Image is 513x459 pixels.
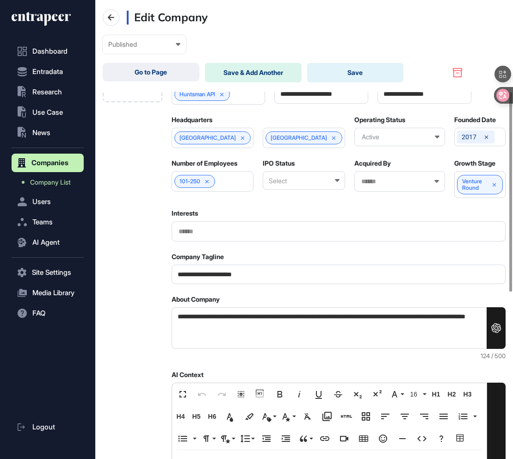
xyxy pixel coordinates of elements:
span: Entradata [32,68,63,75]
button: Line Height [238,429,256,448]
button: Inline Style [279,407,297,426]
button: Show blocks [252,385,269,403]
button: Use Case [12,103,84,122]
button: Redo (⌘⇧Z) [213,385,230,403]
button: Ordered List [454,407,472,426]
button: Strikethrough (⌘S) [329,385,347,403]
a: Logout [12,418,84,436]
span: Use Case [32,109,63,116]
button: H2 [445,385,459,403]
button: Site Settings [12,263,84,282]
button: Insert Table [355,429,372,448]
label: Number of Employees [172,160,237,167]
span: Companies [31,159,68,167]
button: Code View [413,429,431,448]
button: Companies [12,154,84,172]
a: Huntsman API [179,91,215,98]
span: FAQ [32,310,45,317]
button: Unordered List [174,429,192,448]
button: H3 [461,385,475,403]
button: 16 [407,385,427,403]
span: H2 [445,391,459,398]
span: 101-250 [179,178,200,185]
button: Responsive Layout [357,407,375,426]
button: Superscript [368,385,386,403]
button: Emoticons [374,429,392,448]
span: Venture Round [462,178,488,191]
label: Acquired By [354,160,391,167]
button: Insert Video [335,429,353,448]
label: About Company [172,296,220,303]
button: H5 [190,407,204,426]
button: Decrease Indent (⌘[) [258,429,275,448]
button: Align Right [415,407,433,426]
button: H4 [174,407,188,426]
span: [GEOGRAPHIC_DATA] [271,135,327,141]
button: Research [12,83,84,101]
button: Unordered List [190,429,198,448]
div: Select [263,171,345,190]
button: Align Center [396,407,414,426]
button: Help (⌘/) [433,429,450,448]
span: AI Agent [32,239,60,246]
button: Fullscreen [174,385,192,403]
label: Company Tagline [172,253,224,261]
span: Media Library [32,289,74,297]
button: Users [12,192,84,211]
span: H6 [205,413,219,421]
button: Save & Add Another [205,63,302,82]
span: H1 [429,391,443,398]
label: Interests [172,210,198,217]
span: Dashboard [32,48,68,55]
button: H1 [429,385,443,403]
a: Go to Page [103,63,199,81]
span: 2017 [462,133,476,141]
button: FAQ [12,304,84,323]
span: H4 [174,413,188,421]
button: Ordered List [470,407,478,426]
button: Paragraph Style [219,429,236,448]
span: [GEOGRAPHIC_DATA] [179,135,236,141]
button: Entradata [12,62,84,81]
button: Table Builder [452,429,470,448]
span: Research [32,88,62,96]
span: Company List [30,179,71,186]
span: H5 [190,413,204,421]
span: 16 [408,391,422,398]
span: Site Settings [32,269,71,276]
label: AI Context [172,371,204,378]
button: Save [307,63,404,82]
button: Teams [12,213,84,231]
button: Subscript [349,385,366,403]
span: News [32,129,50,136]
span: H3 [461,391,475,398]
button: Align Justify [435,407,452,426]
label: Headquarters [172,116,212,124]
label: Founded Date [454,116,496,124]
button: Media Library [12,284,84,302]
button: Clear Formatting [299,407,316,426]
button: Align Left [377,407,394,426]
button: Quote [297,429,314,448]
button: Background Color [241,407,258,426]
button: Select All [232,385,250,403]
span: Users [32,198,51,205]
button: H6 [205,407,219,426]
a: Dashboard [12,42,84,61]
button: Add HTML [338,407,355,426]
span: Teams [32,218,53,226]
button: Inline Class [260,407,278,426]
button: Bold (⌘B) [271,385,289,403]
span: Logout [32,423,55,431]
a: Company List [16,174,84,191]
button: Font Family [388,385,405,403]
button: Media Library [318,407,336,426]
button: Insert Horizontal Line [394,429,411,448]
button: Undo (⌘Z) [193,385,211,403]
button: Increase Indent (⌘]) [277,429,295,448]
label: Growth Stage [454,160,495,167]
div: Published [108,41,180,48]
button: AI Agent [12,233,84,252]
button: Italic (⌘I) [290,385,308,403]
label: Operating Status [354,116,405,124]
